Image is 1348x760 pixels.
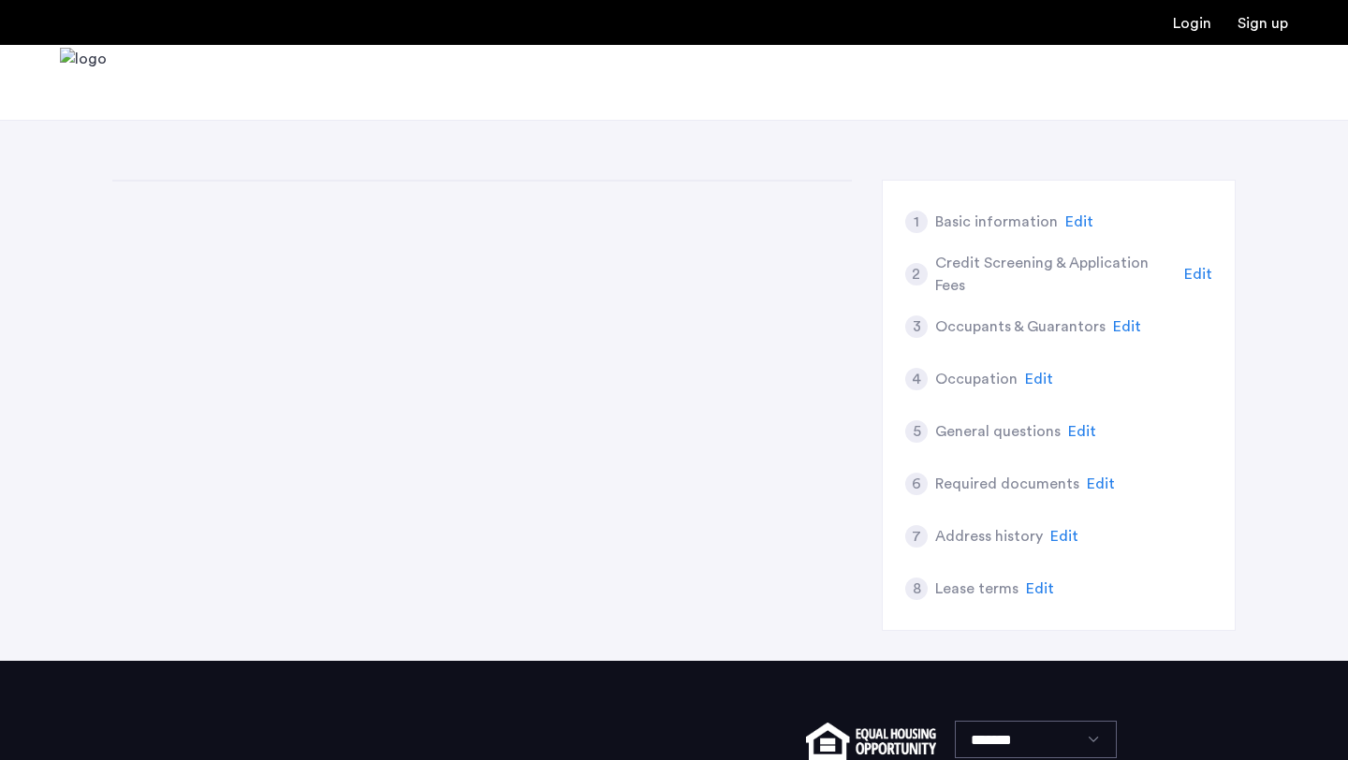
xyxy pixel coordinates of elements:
[905,420,928,443] div: 5
[60,48,107,118] img: logo
[1025,372,1053,387] span: Edit
[935,525,1043,548] h5: Address history
[60,48,107,118] a: Cazamio Logo
[935,577,1018,600] h5: Lease terms
[1026,581,1054,596] span: Edit
[1113,319,1141,334] span: Edit
[1068,424,1096,439] span: Edit
[1065,214,1093,229] span: Edit
[1173,16,1211,31] a: Login
[905,525,928,548] div: 7
[935,420,1061,443] h5: General questions
[935,368,1018,390] h5: Occupation
[935,252,1178,297] h5: Credit Screening & Application Fees
[806,723,936,760] img: equal-housing.png
[1050,529,1078,544] span: Edit
[1184,267,1212,282] span: Edit
[905,577,928,600] div: 8
[905,315,928,338] div: 3
[905,211,928,233] div: 1
[905,368,928,390] div: 4
[935,315,1106,338] h5: Occupants & Guarantors
[955,721,1117,758] select: Language select
[935,211,1058,233] h5: Basic information
[1087,476,1115,491] span: Edit
[905,473,928,495] div: 6
[935,473,1079,495] h5: Required documents
[905,263,928,285] div: 2
[1238,16,1288,31] a: Registration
